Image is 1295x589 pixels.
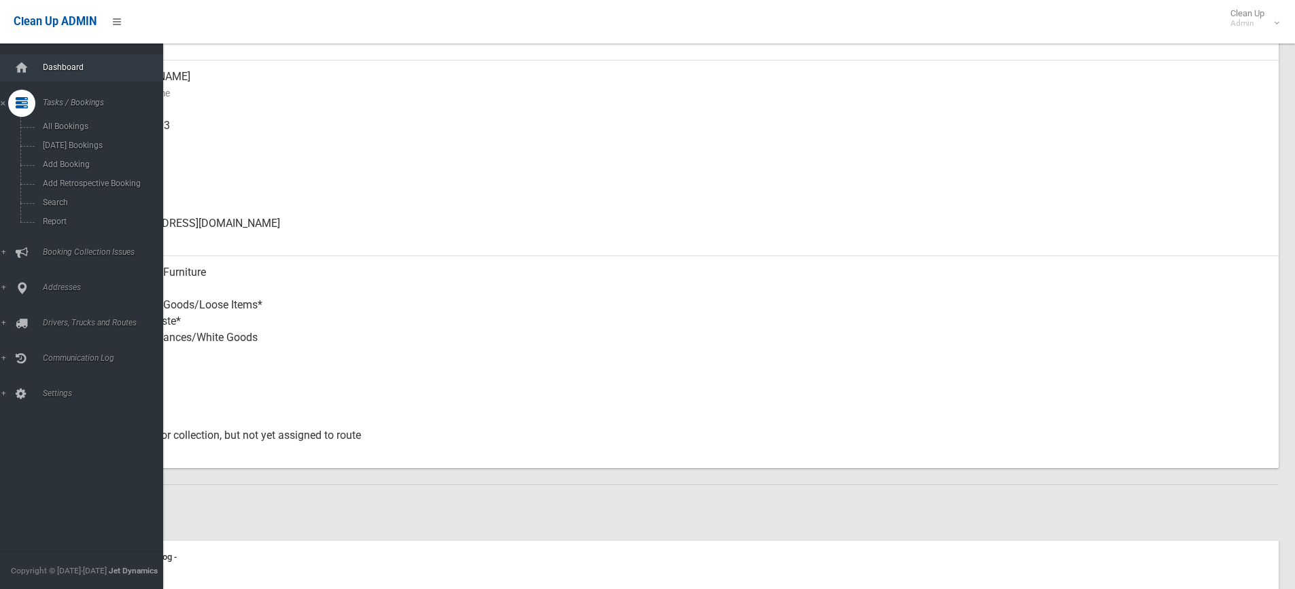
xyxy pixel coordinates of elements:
[109,158,1268,207] div: None given
[39,318,173,327] span: Drivers, Trucks and Routes
[109,232,1268,248] small: Email
[39,160,162,169] span: Add Booking
[109,566,158,575] strong: Jet Dynamics
[109,36,1268,52] small: Zone
[95,565,1271,582] div: [DATE] 9:46 am
[95,549,1271,565] div: Communication Log -
[109,134,1268,150] small: Mobile
[39,141,162,150] span: [DATE] Bookings
[39,353,173,363] span: Communication Log
[1230,18,1264,29] small: Admin
[109,183,1268,199] small: Landline
[109,370,1268,419] div: No
[39,122,162,131] span: All Bookings
[109,419,1268,468] div: Approved for collection, but not yet assigned to route
[60,207,1279,256] a: [EMAIL_ADDRESS][DOMAIN_NAME]Email
[39,283,173,292] span: Addresses
[39,217,162,226] span: Report
[109,346,1268,362] small: Items
[39,389,173,398] span: Settings
[109,85,1268,101] small: Contact Name
[109,60,1268,109] div: [PERSON_NAME]
[39,247,173,257] span: Booking Collection Issues
[14,15,97,28] span: Clean Up ADMIN
[109,109,1268,158] div: 0416090903
[11,566,107,575] span: Copyright © [DATE]-[DATE]
[39,98,173,107] span: Tasks / Bookings
[39,63,173,72] span: Dashboard
[109,444,1268,460] small: Status
[1224,8,1278,29] span: Clean Up
[109,395,1268,411] small: Oversized
[39,198,162,207] span: Search
[39,179,162,188] span: Add Retrospective Booking
[109,256,1268,370] div: Household Furniture Electronics Household Goods/Loose Items* Garden Waste* Metal Appliances/White...
[109,207,1268,256] div: [EMAIL_ADDRESS][DOMAIN_NAME]
[60,501,1279,519] h2: History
